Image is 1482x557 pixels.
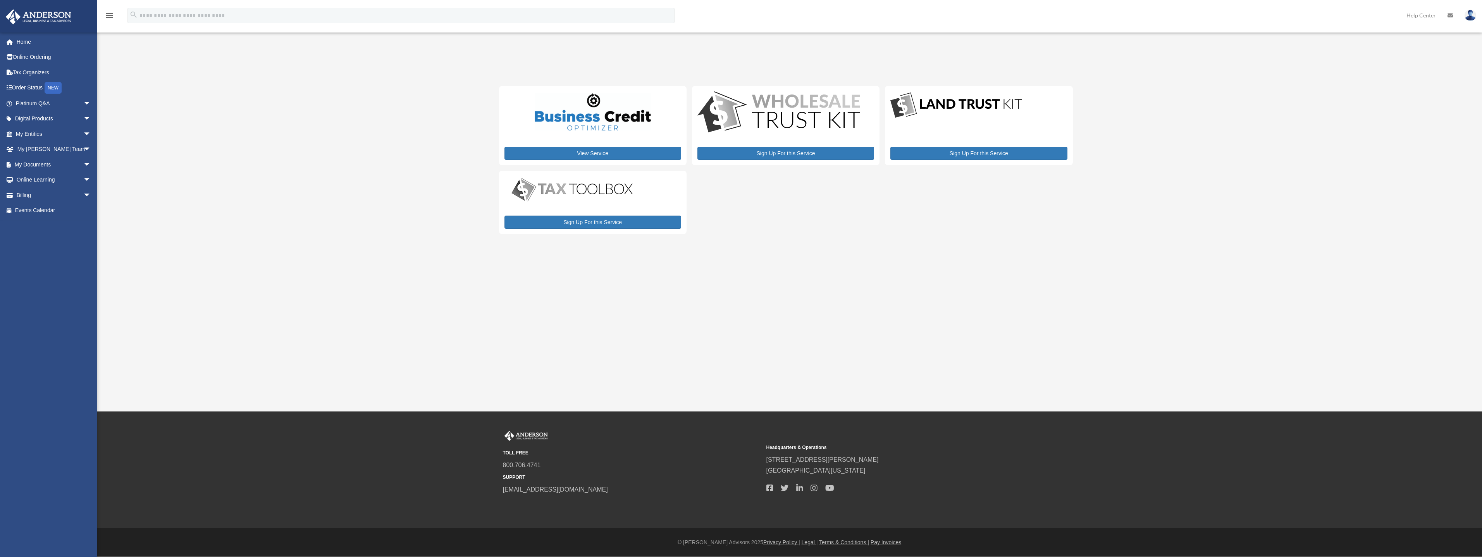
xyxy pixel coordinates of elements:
[763,539,800,545] a: Privacy Policy |
[802,539,818,545] a: Legal |
[5,157,103,172] a: My Documentsarrow_drop_down
[766,444,1024,452] small: Headquarters & Operations
[5,203,103,218] a: Events Calendar
[697,91,860,134] img: WS-Trust-Kit-lgo-1.jpg
[503,431,549,441] img: Anderson Advisors Platinum Portal
[83,187,99,203] span: arrow_drop_down
[5,50,103,65] a: Online Ordering
[5,80,103,96] a: Order StatusNEW
[5,34,103,50] a: Home
[5,65,103,80] a: Tax Organizers
[5,172,103,188] a: Online Learningarrow_drop_down
[503,473,761,482] small: SUPPORT
[890,147,1067,160] a: Sign Up For this Service
[5,142,103,157] a: My [PERSON_NAME] Teamarrow_drop_down
[766,467,866,474] a: [GEOGRAPHIC_DATA][US_STATE]
[890,91,1022,120] img: LandTrust_lgo-1.jpg
[1465,10,1476,21] img: User Pic
[129,10,138,19] i: search
[697,147,874,160] a: Sign Up For this Service
[504,216,681,229] a: Sign Up For this Service
[503,462,541,468] a: 800.706.4741
[503,449,761,457] small: TOLL FREE
[45,82,62,94] div: NEW
[83,157,99,173] span: arrow_drop_down
[504,147,681,160] a: View Service
[5,111,99,127] a: Digital Productsarrow_drop_down
[97,538,1482,547] div: © [PERSON_NAME] Advisors 2025
[503,486,608,493] a: [EMAIL_ADDRESS][DOMAIN_NAME]
[83,126,99,142] span: arrow_drop_down
[5,126,103,142] a: My Entitiesarrow_drop_down
[83,111,99,127] span: arrow_drop_down
[819,539,869,545] a: Terms & Conditions |
[766,456,879,463] a: [STREET_ADDRESS][PERSON_NAME]
[504,176,640,203] img: taxtoolbox_new-1.webp
[5,96,103,111] a: Platinum Q&Aarrow_drop_down
[871,539,901,545] a: Pay Invoices
[5,187,103,203] a: Billingarrow_drop_down
[105,11,114,20] i: menu
[105,14,114,20] a: menu
[83,96,99,111] span: arrow_drop_down
[83,142,99,158] span: arrow_drop_down
[83,172,99,188] span: arrow_drop_down
[3,9,74,24] img: Anderson Advisors Platinum Portal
